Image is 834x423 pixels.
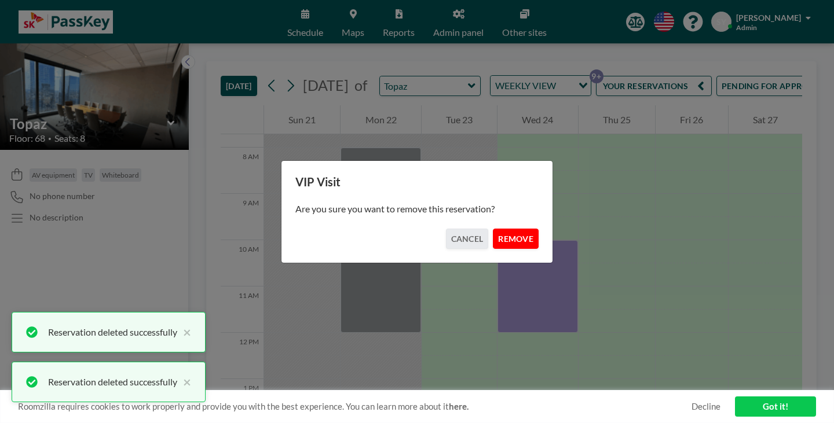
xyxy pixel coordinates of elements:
span: Roomzilla requires cookies to work properly and provide you with the best experience. You can lea... [18,401,692,412]
h3: VIP Visit [295,175,539,189]
button: REMOVE [493,229,539,249]
button: close [177,375,191,389]
div: Reservation deleted successfully [48,375,177,389]
p: Are you sure you want to remove this reservation? [295,203,539,215]
a: Decline [692,401,720,412]
button: close [177,325,191,339]
div: Reservation deleted successfully [48,325,177,339]
button: CANCEL [446,229,489,249]
a: here. [449,401,469,411]
a: Got it! [735,396,816,417]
